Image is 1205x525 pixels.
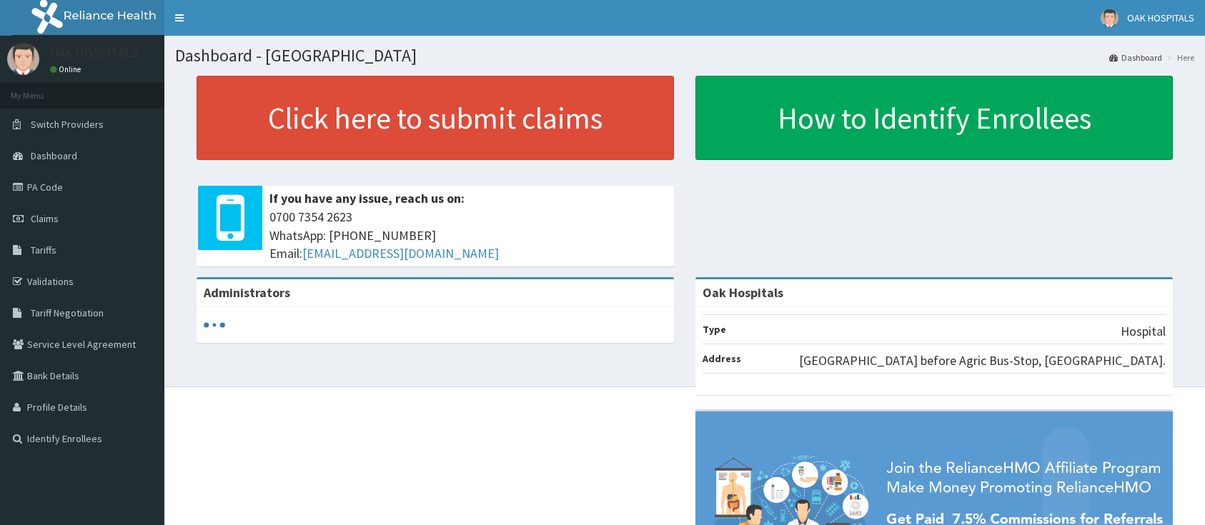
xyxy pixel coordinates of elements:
a: [EMAIL_ADDRESS][DOMAIN_NAME] [302,245,499,261]
span: OAK HOSPITALS [1127,11,1194,24]
p: OAK HOSPITALS [50,46,139,59]
span: Dashboard [31,149,77,162]
b: Administrators [204,284,290,301]
p: Hospital [1121,322,1166,341]
b: If you have any issue, reach us on: [269,190,465,206]
span: Tariff Negotiation [31,306,104,319]
span: 0700 7354 2623 WhatsApp: [PHONE_NUMBER] Email: [269,208,667,263]
a: Online [50,64,84,74]
strong: Oak Hospitals [703,284,783,301]
a: How to Identify Enrollees [695,76,1173,160]
img: User Image [1101,9,1119,27]
a: Dashboard [1109,51,1162,64]
b: Address [703,352,741,365]
b: Type [703,323,726,336]
img: User Image [7,43,39,75]
h1: Dashboard - [GEOGRAPHIC_DATA] [175,46,1194,65]
span: Tariffs [31,244,56,256]
li: Here [1164,51,1194,64]
p: [GEOGRAPHIC_DATA] before Agric Bus-Stop, [GEOGRAPHIC_DATA]. [799,351,1166,370]
a: Click here to submit claims [197,76,674,160]
span: Switch Providers [31,118,104,131]
svg: audio-loading [204,314,225,336]
span: Claims [31,212,59,225]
